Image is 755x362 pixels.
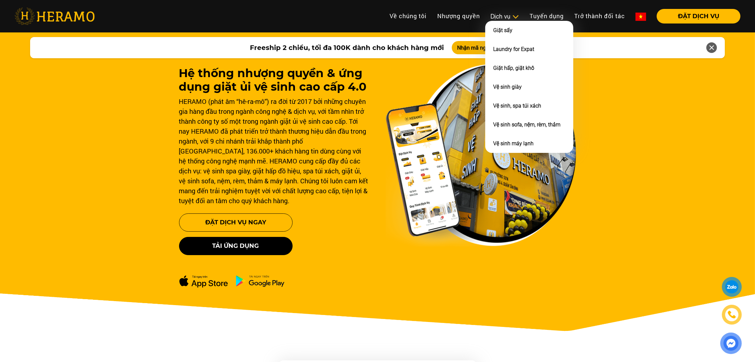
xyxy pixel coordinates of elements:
[15,8,95,25] img: heramo-logo.png
[179,237,293,255] button: Tải ứng dụng
[179,96,370,205] div: HERAMO (phát âm “hê-ra-mô”) ra đời từ 2017 bởi những chuyên gia hàng đầu trong ngành công nghệ & ...
[250,43,444,53] span: Freeship 2 chiều, tối đa 100K dành cho khách hàng mới
[236,275,285,287] img: ch-dowload
[493,65,534,71] a: Giặt hấp, giặt khô
[657,9,740,23] button: ĐẶT DỊCH VỤ
[384,9,432,23] a: Về chúng tôi
[493,103,541,109] a: Vệ sinh, spa túi xách
[493,46,534,52] a: Laundry for Expat
[651,13,740,19] a: ĐẶT DỊCH VỤ
[493,84,522,90] a: Vệ sinh giày
[179,275,228,288] img: apple-dowload
[386,64,576,247] img: banner
[179,67,370,94] h1: Hệ thống nhượng quyền & ứng dụng giặt ủi vệ sinh cao cấp 4.0
[432,9,485,23] a: Nhượng quyền
[493,121,560,128] a: Vệ sinh sofa, nệm, rèm, thảm
[493,140,534,147] a: Vệ sinh máy lạnh
[524,9,569,23] a: Tuyển dụng
[179,213,293,232] button: Đặt Dịch Vụ Ngay
[728,311,736,319] img: phone-icon
[569,9,630,23] a: Trở thành đối tác
[452,41,505,54] button: Nhận mã ngay
[723,306,741,324] a: phone-icon
[636,13,646,21] img: vn-flag.png
[512,14,519,20] img: subToggleIcon
[491,12,519,21] div: Dịch vụ
[493,27,512,33] a: Giặt sấy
